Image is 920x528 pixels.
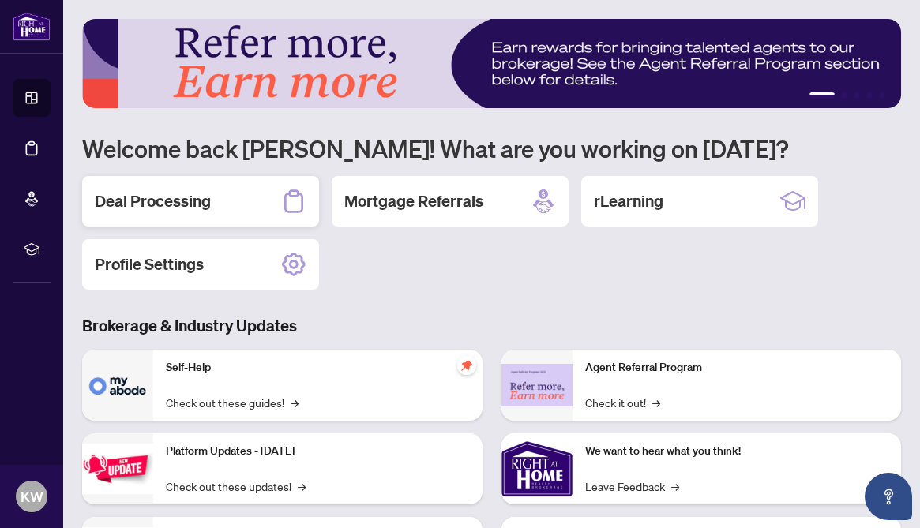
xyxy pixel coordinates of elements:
h2: Profile Settings [95,253,204,275]
p: We want to hear what you think! [585,443,889,460]
img: Self-Help [82,350,153,421]
p: Self-Help [166,359,470,376]
button: 2 [841,92,847,99]
button: 1 [809,92,835,99]
img: Slide 0 [82,19,901,108]
h2: Deal Processing [95,190,211,212]
button: Open asap [865,473,912,520]
h1: Welcome back [PERSON_NAME]! What are you working on [DATE]? [82,133,901,163]
img: We want to hear what you think! [501,433,573,504]
a: Check out these updates!→ [166,477,306,495]
button: 3 [854,92,860,99]
p: Platform Updates - [DATE] [166,443,470,460]
span: → [291,394,299,411]
span: → [652,394,660,411]
img: Platform Updates - July 21, 2025 [82,444,153,493]
img: Agent Referral Program [501,364,573,407]
span: → [298,477,306,495]
a: Check it out!→ [585,394,660,411]
a: Leave Feedback→ [585,477,679,495]
a: Check out these guides!→ [166,394,299,411]
p: Agent Referral Program [585,359,889,376]
img: logo [13,12,51,41]
button: 4 [866,92,873,99]
h2: Mortgage Referrals [344,190,483,212]
h2: rLearning [594,190,663,212]
span: KW [21,485,43,507]
button: 5 [879,92,885,99]
span: → [671,477,679,495]
h3: Brokerage & Industry Updates [82,315,901,337]
span: pushpin [457,356,476,375]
